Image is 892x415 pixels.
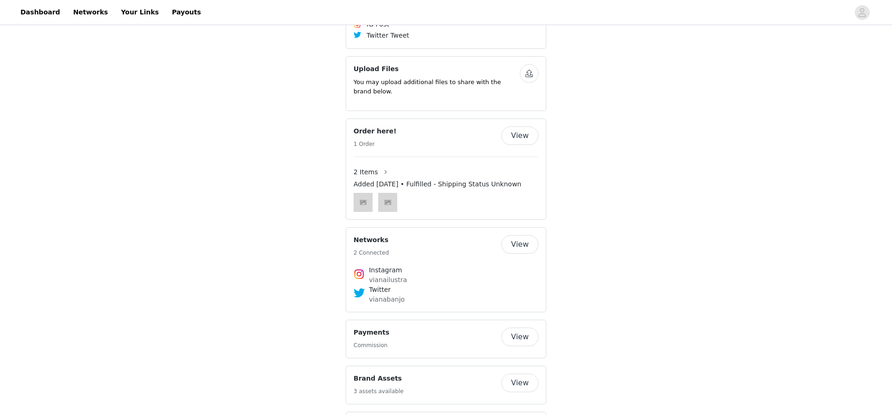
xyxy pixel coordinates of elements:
[354,235,389,245] h4: Networks
[346,227,546,312] div: Networks
[346,366,546,404] div: Brand Assets
[367,31,409,40] span: Twitter Tweet
[354,269,365,280] img: Instagram Icon
[166,2,207,23] a: Payouts
[501,126,538,145] button: View
[115,2,164,23] a: Your Links
[501,328,538,346] button: View
[354,341,389,349] h5: Commission
[354,126,396,136] h4: Order here!
[369,275,523,285] p: vianailustra
[378,193,397,212] img: Feathers and Fringe
[354,387,404,395] h5: 3 assets available
[354,140,396,148] h5: 1 Order
[15,2,66,23] a: Dashboard
[346,119,546,220] div: Order here!
[501,374,538,392] button: View
[501,235,538,254] button: View
[354,78,520,96] p: You may upload additional files to share with the brand below.
[369,265,523,275] h4: Instagram
[354,167,378,177] span: 2 Items
[354,328,389,337] h4: Payments
[858,5,866,20] div: avatar
[354,64,520,74] h4: Upload Files
[354,193,373,212] img: Astral Blue Odyssey
[354,249,389,257] h5: 2 Connected
[354,179,521,189] span: Added [DATE] • Fulfilled - Shipping Status Unknown
[67,2,113,23] a: Networks
[346,320,546,358] div: Payments
[369,295,523,304] p: vianabanjo
[354,374,404,383] h4: Brand Assets
[369,285,523,295] h4: Twitter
